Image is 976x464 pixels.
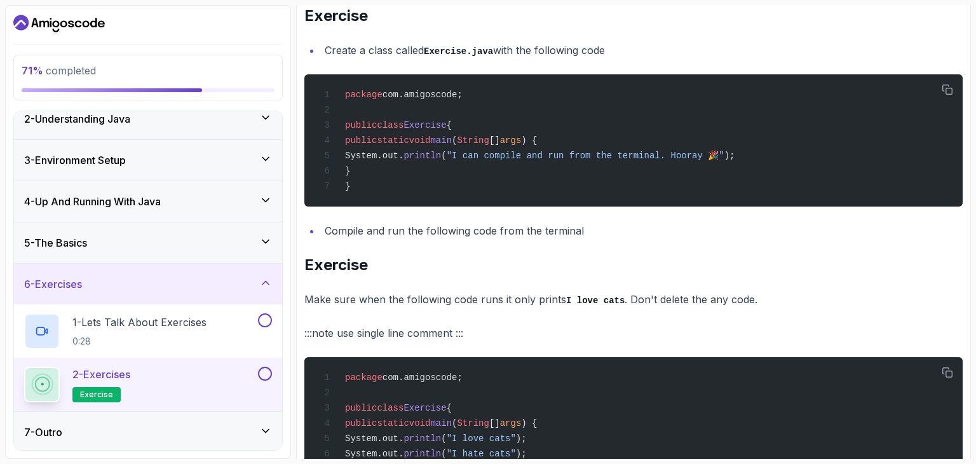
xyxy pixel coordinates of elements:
span: "I hate cats" [447,449,516,459]
span: package [345,372,383,383]
span: public [345,418,377,428]
span: Exercise [403,403,446,413]
button: 2-Understanding Java [14,99,282,139]
button: 3-Environment Setup [14,140,282,181]
h2: Exercise [304,255,963,275]
span: 71 % [22,64,43,77]
span: completed [22,64,96,77]
span: static [377,418,409,428]
span: { [447,120,452,130]
span: "I love cats" [447,433,516,444]
span: ( [452,135,457,146]
span: class [377,403,403,413]
span: ( [441,449,446,459]
button: 6-Exercises [14,264,282,304]
span: ) { [521,418,537,428]
span: ); [516,433,527,444]
span: println [403,433,441,444]
code: Exercise.java [424,46,493,57]
h3: 7 - Outro [24,425,62,440]
button: 1-Lets Talk About Exercises0:28 [24,313,272,349]
p: :::note use single line comment ::: [304,324,963,342]
span: args [500,418,522,428]
span: main [430,135,452,146]
span: void [409,135,431,146]
p: 1 - Lets Talk About Exercises [72,315,207,330]
h3: 3 - Environment Setup [24,153,126,168]
span: String [457,418,489,428]
span: class [377,120,403,130]
p: 2 - Exercises [72,367,130,382]
span: void [409,418,431,428]
span: } [345,181,350,191]
p: Make sure when the following code runs it only prints . Don't delete the any code. [304,290,963,309]
h3: 4 - Up And Running With Java [24,194,161,209]
span: package [345,90,383,100]
span: ); [516,449,527,459]
h3: 2 - Understanding Java [24,111,130,126]
span: } [345,166,350,176]
span: System.out. [345,151,403,161]
span: static [377,135,409,146]
h2: Exercise [304,6,963,26]
span: Exercise [403,120,446,130]
button: 7-Outro [14,412,282,453]
span: main [430,418,452,428]
span: args [500,135,522,146]
h3: 6 - Exercises [24,276,82,292]
h3: 5 - The Basics [24,235,87,250]
span: ); [724,151,735,161]
span: System.out. [345,433,403,444]
span: println [403,151,441,161]
button: 5-The Basics [14,222,282,263]
span: { [447,403,452,413]
li: Create a class called with the following code [321,41,963,60]
span: com.amigoscode; [383,372,463,383]
a: Dashboard [13,13,105,34]
span: "I can compile and run from the terminal. Hooray 🎉" [447,151,724,161]
button: 2-Exercisesexercise [24,367,272,402]
span: ( [452,418,457,428]
span: com.amigoscode; [383,90,463,100]
span: [] [489,135,500,146]
span: public [345,135,377,146]
li: Compile and run the following code from the terminal [321,222,963,240]
code: I love cats [566,296,625,306]
span: ) { [521,135,537,146]
span: public [345,120,377,130]
span: exercise [80,390,113,400]
button: 4-Up And Running With Java [14,181,282,222]
span: [] [489,418,500,428]
span: println [403,449,441,459]
span: System.out. [345,449,403,459]
span: String [457,135,489,146]
span: ( [441,433,446,444]
span: ( [441,151,446,161]
p: 0:28 [72,335,207,348]
span: public [345,403,377,413]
